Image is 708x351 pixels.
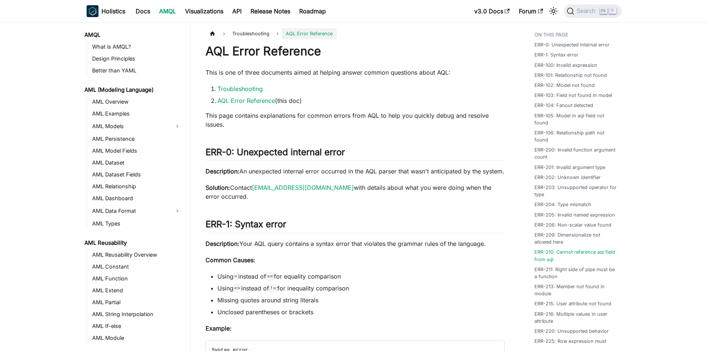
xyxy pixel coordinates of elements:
a: ERR-216: Multiple values in user attribute [534,311,617,325]
a: AML Types [90,218,184,229]
li: (this doc) [217,96,505,105]
a: ERR-106: Relationship path not found [534,129,617,143]
img: Holistics [87,5,98,17]
a: [EMAIL_ADDRESS][DOMAIN_NAME] [252,184,354,191]
a: AMQL [82,30,184,40]
a: v3.0 Docs [470,5,514,17]
a: AML Persistence [90,134,184,144]
li: Unclosed parentheses or brackets [217,308,505,316]
a: AML Module [90,333,184,343]
a: AML Extend [90,285,184,296]
a: ERR-202: Unknown identifier [534,174,601,181]
a: API [228,5,246,17]
button: Switch between dark and light mode (currently light mode) [547,5,559,17]
a: AQL Error Reference [217,97,275,104]
code: <> [233,285,242,292]
a: AML Overview [90,97,184,107]
p: An unexpected internal error occurred in the AQL parser that wasn't anticipated by the system. [206,167,505,176]
h2: ERR-1: Syntax error [206,219,505,233]
p: This is one of three documents aimed at helping answer common questions about AQL: [206,68,505,77]
a: AML (Modeling Language) [82,85,184,95]
span: Search [574,8,600,14]
a: ERR-100: Invalid expression [534,62,597,69]
a: ERR-213: Member not found in module [534,283,617,297]
a: AML Dashboard [90,193,184,204]
a: Design Principles [90,53,184,64]
a: HolisticsHolistics [87,5,125,17]
p: Contact with details about what you were doing when the error occurred. [206,183,505,201]
a: ERR-103: Field not found in model [534,92,612,99]
a: AML String Interpolation [90,309,184,319]
a: ERR-200: Invalid function argument count [534,146,617,160]
a: ERR-1: Syntax error [534,51,578,58]
a: AML Model Fields [90,146,184,156]
a: AML Constant [90,261,184,272]
a: AML Function [90,273,184,284]
a: ERR-211: Right side of pipe must be a function [534,266,617,280]
span: Troubleshooting [229,28,273,39]
a: What is AMQL? [90,42,184,52]
a: AML Partial [90,297,184,308]
a: Docs [131,5,155,17]
a: ERR-203: Unsupported operator for type [534,184,617,198]
a: AMQL [155,5,181,17]
a: Forum [514,5,547,17]
strong: Common Causes: [206,256,255,264]
a: ERR-209: Dimensionalize not allowed here [534,231,617,246]
a: ERR-205: Invalid named expression [534,211,615,218]
li: Using instead of for inequality comparison [217,284,505,293]
a: ERR-101: Relationship not found [534,72,607,79]
a: ERR-210: Cannot reference aql field from sql [534,248,617,263]
strong: Solution: [206,184,230,191]
button: Search (Ctrl+K) [564,4,621,18]
h1: AQL Error Reference [206,44,505,59]
kbd: K [609,7,616,14]
strong: Description: [206,168,239,175]
li: Using instead of for equality comparison [217,272,505,281]
a: AML If-else [90,321,184,331]
a: ERR-204: Type mismatch [534,201,591,208]
a: AML Dataset [90,157,184,168]
a: Better than YAML [90,65,184,76]
strong: Description: [206,240,239,247]
strong: Example: [206,325,232,332]
a: ERR-215: User attribute not found [534,300,611,307]
nav: Breadcrumbs [206,28,505,39]
span: AQL Error Reference [282,28,336,39]
a: AML Reusability [82,238,184,248]
button: Expand sidebar category 'AML Models' [171,120,184,132]
a: AML Reusability Overview [90,250,184,260]
a: ERR-0: Unexpected internal error [534,41,610,48]
nav: Docs sidebar [79,22,191,351]
a: AML Data Format [90,205,171,217]
a: ERR-105: Model in aql field not found [534,112,617,126]
code: = [233,273,238,280]
a: ERR-102: Model not found [534,82,595,89]
a: AML Dataset Fields [90,169,184,180]
a: Visualizations [181,5,228,17]
h2: ERR-0: Unexpected internal error [206,147,505,161]
a: ERR-104: Fanout detected [534,102,593,109]
a: AML Examples [90,108,184,119]
a: Home page [206,28,220,39]
p: This page contains explanations for common errors from AQL to help you quickly debug and resolve ... [206,111,505,129]
code: == [266,273,274,280]
a: AML Relationship [90,181,184,192]
a: ERR-201: Invalid argument type [534,164,605,171]
a: Release Notes [246,5,295,17]
a: Troubleshooting [217,85,263,92]
a: AML Models [90,120,171,132]
a: Roadmap [295,5,330,17]
a: ERR-220: Unsupported behavior [534,328,609,335]
p: Your AQL query contains a syntax error that violates the grammar rules of the language. [206,239,505,248]
code: != [269,285,277,292]
li: Missing quotes around string literals [217,296,505,305]
a: ERR-206: Non-scalar value found [534,221,611,228]
b: Holistics [101,7,125,16]
button: Expand sidebar category 'AML Data Format' [171,205,184,217]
